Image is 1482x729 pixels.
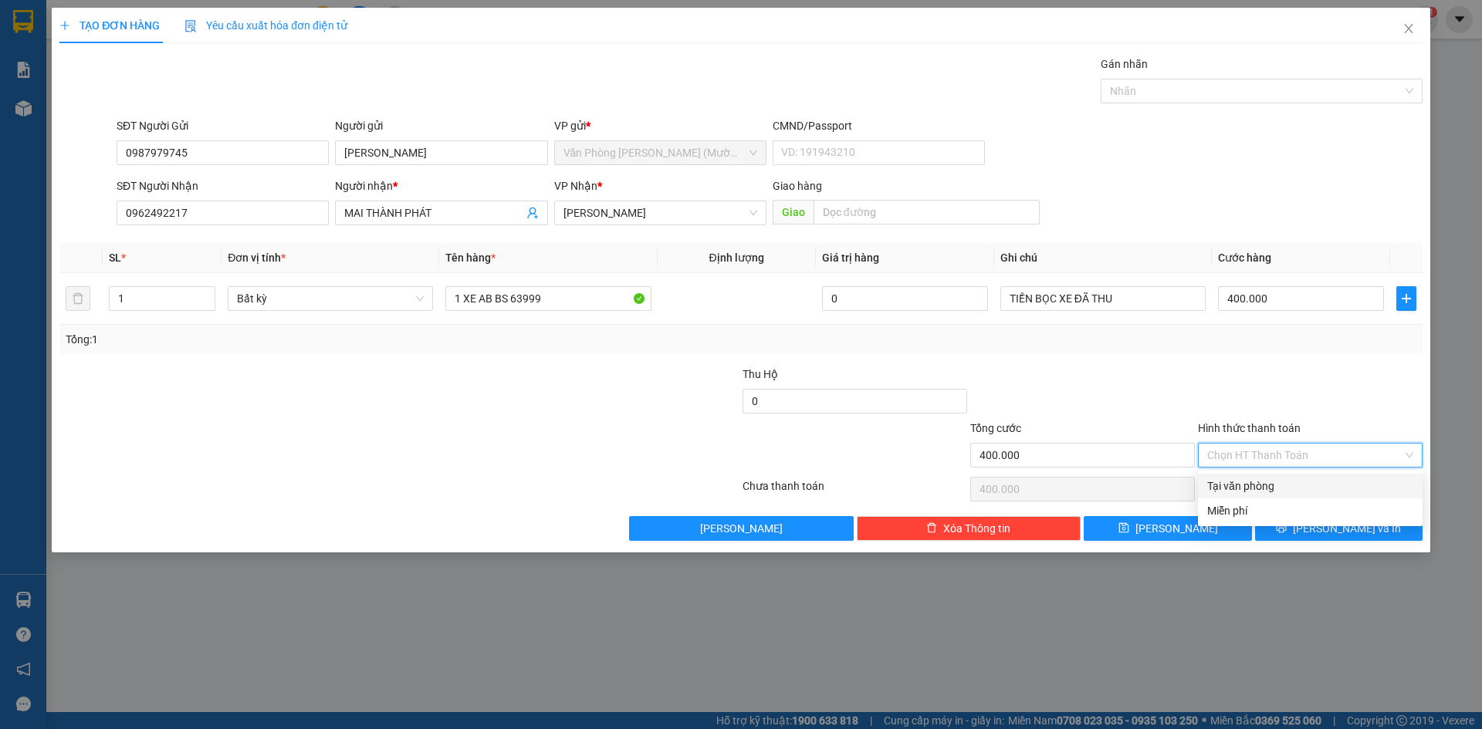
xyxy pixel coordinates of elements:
[130,73,212,93] li: (c) 2017
[1101,58,1148,70] label: Gán nhãn
[773,117,985,134] div: CMND/Passport
[814,200,1040,224] input: Dọc đường
[1084,516,1251,541] button: save[PERSON_NAME]
[19,19,96,96] img: logo.jpg
[926,522,937,535] span: delete
[1118,522,1129,535] span: save
[554,117,766,134] div: VP gửi
[237,287,424,310] span: Bất kỳ
[66,286,90,311] button: delete
[1293,520,1401,537] span: [PERSON_NAME] và In
[109,251,121,264] span: SL
[1135,520,1218,537] span: [PERSON_NAME]
[1276,522,1287,535] span: printer
[59,19,160,32] span: TẠO ĐƠN HÀNG
[335,177,547,194] div: Người nhận
[19,100,87,172] b: [PERSON_NAME]
[1255,516,1423,541] button: printer[PERSON_NAME] và In
[743,368,778,380] span: Thu Hộ
[1402,22,1415,35] span: close
[184,20,197,32] img: icon
[554,180,597,192] span: VP Nhận
[709,251,764,264] span: Định lượng
[1198,422,1301,434] label: Hình thức thanh toán
[773,200,814,224] span: Giao
[526,207,539,219] span: user-add
[59,20,70,31] span: plus
[445,251,496,264] span: Tên hàng
[117,117,329,134] div: SĐT Người Gửi
[994,243,1212,273] th: Ghi chú
[773,180,822,192] span: Giao hàng
[445,286,651,311] input: VD: Bàn, Ghế
[857,516,1081,541] button: deleteXóa Thông tin
[100,22,148,122] b: BIÊN NHẬN GỬI HÀNG
[184,19,347,32] span: Yêu cầu xuất hóa đơn điện tử
[741,478,969,505] div: Chưa thanh toán
[130,59,212,71] b: [DOMAIN_NAME]
[1207,478,1413,494] div: Tại văn phòng
[629,516,854,541] button: [PERSON_NAME]
[335,117,547,134] div: Người gửi
[1207,502,1413,519] div: Miễn phí
[117,177,329,194] div: SĐT Người Nhận
[1218,251,1271,264] span: Cước hàng
[822,286,988,311] input: 0
[1000,286,1206,311] input: Ghi Chú
[228,251,286,264] span: Đơn vị tính
[822,251,879,264] span: Giá trị hàng
[700,520,783,537] span: [PERSON_NAME]
[167,19,205,56] img: logo.jpg
[1397,292,1416,305] span: plus
[563,141,757,164] span: Văn Phòng Trần Phú (Mường Thanh)
[1387,8,1430,51] button: Close
[970,422,1021,434] span: Tổng cước
[1396,286,1416,311] button: plus
[66,331,572,348] div: Tổng: 1
[943,520,1010,537] span: Xóa Thông tin
[563,201,757,224] span: Phạm Ngũ Lão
